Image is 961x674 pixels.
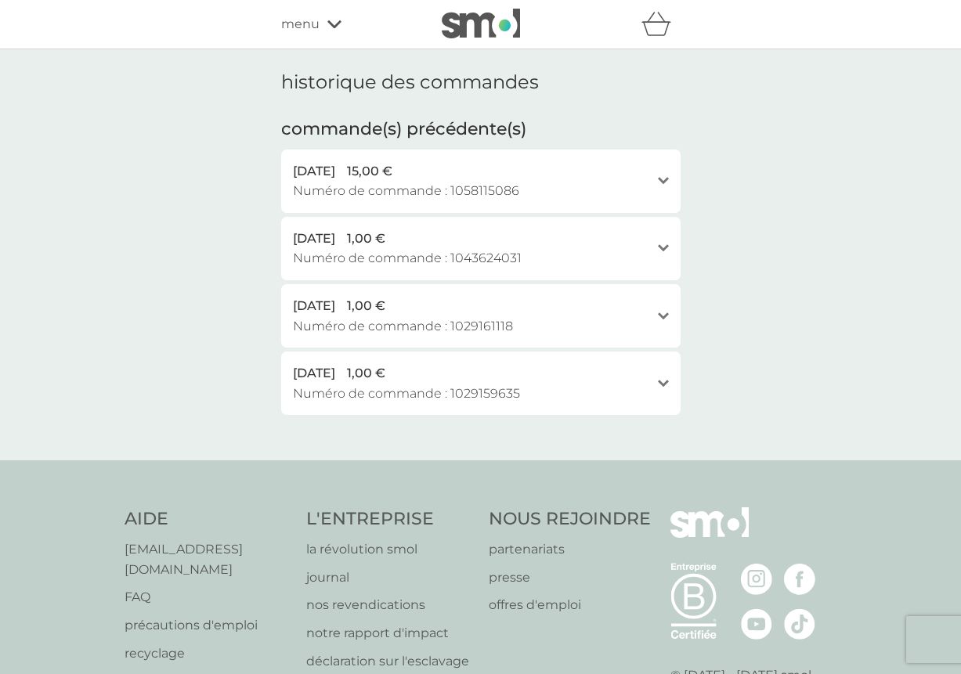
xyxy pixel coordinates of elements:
font: 15,00 € [347,164,392,178]
font: NOUS REJOINDRE [489,508,651,529]
font: précautions d'emploi [125,618,258,633]
img: visitez la page Instagram de smol [741,564,772,595]
font: historique des commandes [281,70,539,93]
font: [DATE] [293,231,335,246]
font: journal [306,570,349,585]
font: [EMAIL_ADDRESS][DOMAIN_NAME] [125,542,243,577]
a: presse [489,568,651,588]
img: petit [442,9,520,38]
img: visitez la page Facebook de smol [784,564,815,595]
font: L'ENTREPRISE [306,508,434,529]
a: précautions d'emploi [125,615,291,636]
font: partenariats [489,542,565,557]
a: notre rapport d'impact [306,623,473,643]
font: Numéro de commande : [293,386,447,401]
font: 1058115086 [450,183,519,198]
div: panier [641,9,681,40]
font: notre rapport d'impact [306,625,449,640]
font: nos revendications [306,597,425,612]
font: [DATE] [293,164,335,178]
font: FAQ [125,589,150,604]
a: [EMAIL_ADDRESS][DOMAIN_NAME] [125,539,291,579]
a: nos revendications [306,595,473,615]
font: Numéro de commande : [293,319,447,333]
font: 1029161118 [450,319,513,333]
font: [DATE] [293,298,335,313]
img: petit [670,507,749,560]
img: visitez la page TikTok de smol [784,608,815,640]
font: Numéro de commande : [293,250,447,265]
a: offres d'emploi [489,595,651,615]
a: recyclage [125,643,291,664]
font: 1043624031 [450,250,522,265]
font: menu [281,16,320,31]
font: recyclage [125,646,185,661]
a: journal [306,568,473,588]
font: commande(s) précédente(s) [281,118,526,139]
font: la révolution smol [306,542,417,557]
font: [DATE] [293,366,335,380]
a: partenariats [489,539,651,560]
font: Numéro de commande : [293,183,447,198]
font: AIDE [125,508,168,529]
font: offres d'emploi [489,597,581,612]
font: 1,00 € [347,298,385,313]
font: presse [489,570,530,585]
a: la révolution smol [306,539,473,560]
a: FAQ [125,587,291,607]
font: 1029159635 [450,386,520,401]
img: visitez la page Youtube de smol [741,608,772,640]
font: 1,00 € [347,231,385,246]
font: 1,00 € [347,366,385,380]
